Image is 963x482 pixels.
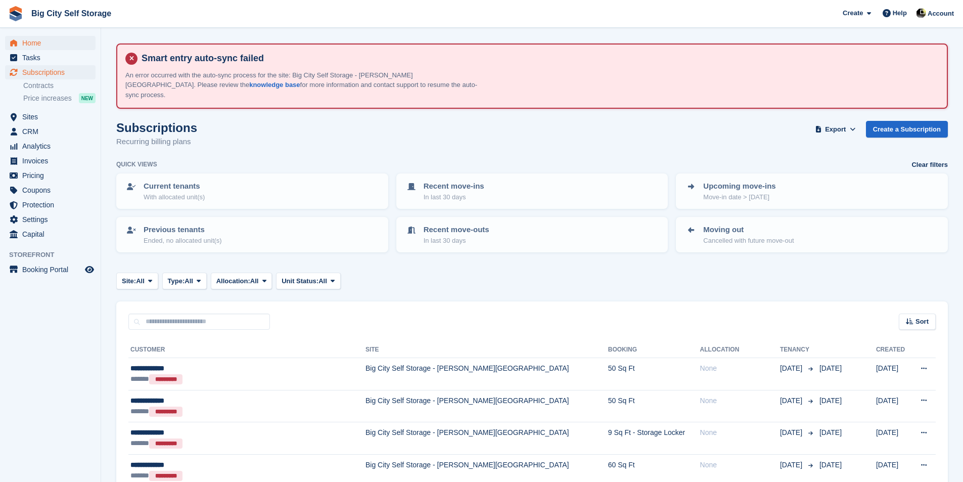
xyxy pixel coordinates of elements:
[168,276,185,286] span: Type:
[23,93,96,104] a: Price increases NEW
[137,53,939,64] h4: Smart entry auto-sync failed
[700,427,780,438] div: None
[116,121,197,135] h1: Subscriptions
[5,154,96,168] a: menu
[876,342,910,358] th: Created
[365,422,608,455] td: Big City Self Storage - [PERSON_NAME][GEOGRAPHIC_DATA]
[5,198,96,212] a: menu
[424,181,484,192] p: Recent move-ins
[216,276,250,286] span: Allocation:
[700,342,780,358] th: Allocation
[876,422,910,455] td: [DATE]
[162,273,207,289] button: Type: All
[703,224,794,236] p: Moving out
[876,358,910,390] td: [DATE]
[608,358,700,390] td: 50 Sq Ft
[116,160,157,169] h6: Quick views
[813,121,858,138] button: Export
[9,250,101,260] span: Storefront
[211,273,272,289] button: Allocation: All
[5,262,96,277] a: menu
[780,460,804,470] span: [DATE]
[608,422,700,455] td: 9 Sq Ft - Storage Locker
[608,342,700,358] th: Booking
[79,93,96,103] div: NEW
[22,183,83,197] span: Coupons
[700,396,780,406] div: None
[136,276,145,286] span: All
[916,8,926,18] img: Patrick Nevin
[22,139,83,153] span: Analytics
[780,363,804,374] span: [DATE]
[424,236,489,246] p: In last 30 days
[928,9,954,19] span: Account
[365,390,608,422] td: Big City Self Storage - [PERSON_NAME][GEOGRAPHIC_DATA]
[5,65,96,79] a: menu
[5,227,96,241] a: menu
[819,428,842,436] span: [DATE]
[915,317,929,327] span: Sort
[22,227,83,241] span: Capital
[677,174,947,208] a: Upcoming move-ins Move-in date > [DATE]
[5,183,96,197] a: menu
[144,224,222,236] p: Previous tenants
[22,65,83,79] span: Subscriptions
[876,390,910,422] td: [DATE]
[27,5,115,22] a: Big City Self Storage
[125,70,479,100] p: An error occurred with the auto-sync process for the site: Big City Self Storage - [PERSON_NAME][...
[22,154,83,168] span: Invoices
[677,218,947,251] a: Moving out Cancelled with future move-out
[608,390,700,422] td: 50 Sq Ft
[22,51,83,65] span: Tasks
[703,192,775,202] p: Move-in date > [DATE]
[5,139,96,153] a: menu
[144,192,205,202] p: With allocated unit(s)
[703,236,794,246] p: Cancelled with future move-out
[780,396,804,406] span: [DATE]
[780,342,815,358] th: Tenancy
[22,168,83,183] span: Pricing
[122,276,136,286] span: Site:
[23,94,72,103] span: Price increases
[424,224,489,236] p: Recent move-outs
[911,160,948,170] a: Clear filters
[700,363,780,374] div: None
[365,342,608,358] th: Site
[8,6,23,21] img: stora-icon-8386f47178a22dfd0bd8f6a31ec36ba5ce8667c1dd55bd0f319d3a0aa187defe.svg
[144,181,205,192] p: Current tenants
[22,36,83,50] span: Home
[819,397,842,405] span: [DATE]
[250,276,259,286] span: All
[424,192,484,202] p: In last 30 days
[249,81,300,89] a: knowledge base
[83,264,96,276] a: Preview store
[22,212,83,227] span: Settings
[5,110,96,124] a: menu
[397,174,667,208] a: Recent move-ins In last 30 days
[397,218,667,251] a: Recent move-outs In last 30 days
[5,124,96,139] a: menu
[866,121,948,138] a: Create a Subscription
[22,262,83,277] span: Booking Portal
[185,276,193,286] span: All
[780,427,804,438] span: [DATE]
[703,181,775,192] p: Upcoming move-ins
[116,136,197,148] p: Recurring billing plans
[22,198,83,212] span: Protection
[825,124,846,135] span: Export
[128,342,365,358] th: Customer
[117,174,387,208] a: Current tenants With allocated unit(s)
[5,51,96,65] a: menu
[22,124,83,139] span: CRM
[700,460,780,470] div: None
[893,8,907,18] span: Help
[318,276,327,286] span: All
[843,8,863,18] span: Create
[117,218,387,251] a: Previous tenants Ended, no allocated unit(s)
[23,81,96,91] a: Contracts
[5,168,96,183] a: menu
[5,36,96,50] a: menu
[819,364,842,372] span: [DATE]
[276,273,340,289] button: Unit Status: All
[365,358,608,390] td: Big City Self Storage - [PERSON_NAME][GEOGRAPHIC_DATA]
